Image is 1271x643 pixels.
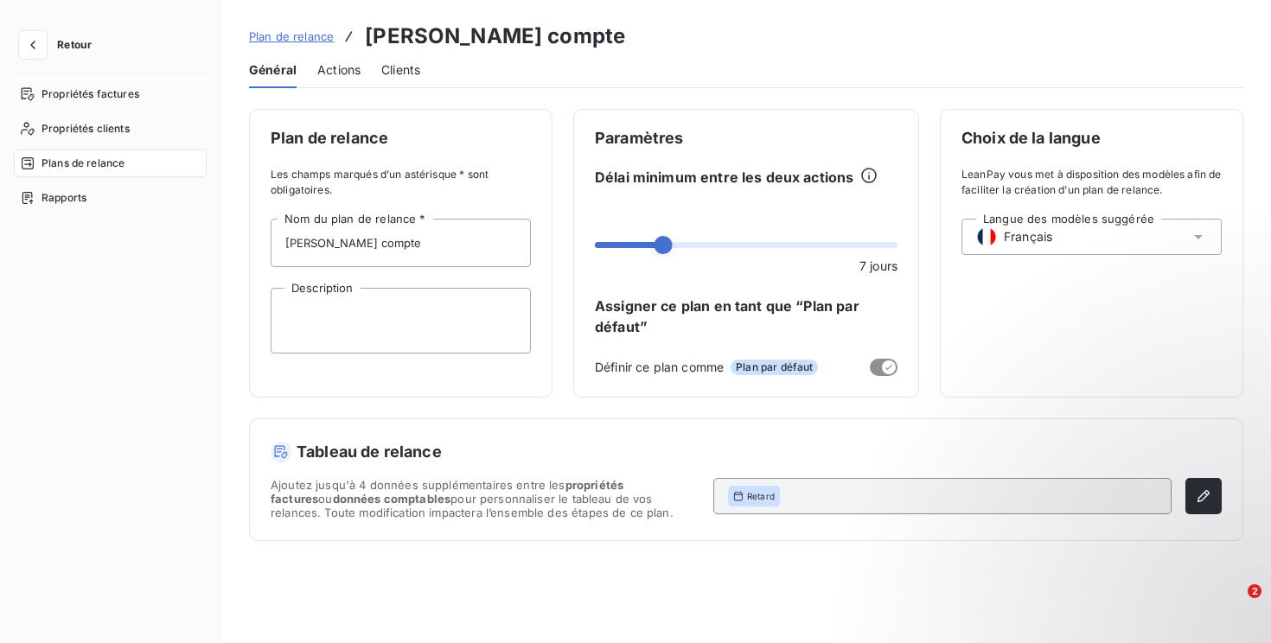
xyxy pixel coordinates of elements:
[961,131,1222,146] span: Choix de la langue
[42,190,86,206] span: Rapports
[42,86,139,102] span: Propriétés factures
[747,490,775,502] span: Retard
[731,360,818,375] span: Plan par défaut
[365,21,625,52] h3: [PERSON_NAME] compte
[1004,228,1052,245] span: Français
[271,440,1222,464] h5: Tableau de relance
[1248,584,1261,598] span: 2
[859,257,897,275] span: 7 jours
[14,115,207,143] a: Propriétés clients
[317,61,361,79] span: Actions
[271,131,531,146] span: Plan de relance
[961,167,1222,198] span: LeanPay vous met à disposition des modèles afin de faciliter la création d’un plan de relance.
[249,29,334,43] span: Plan de relance
[271,478,699,519] span: Ajoutez jusqu'à 4 données supplémentaires entre les ou pour personnaliser le tableau de vos relan...
[14,80,207,108] a: Propriétés factures
[333,492,451,506] span: données comptables
[249,28,334,45] a: Plan de relance
[1212,584,1254,626] iframe: Intercom live chat
[249,61,297,79] span: Général
[925,475,1271,596] iframe: Intercom notifications message
[381,61,420,79] span: Clients
[14,31,105,59] button: Retour
[14,150,207,177] a: Plans de relance
[595,296,897,337] span: Assigner ce plan en tant que “Plan par défaut”
[14,184,207,212] a: Rapports
[595,131,897,146] span: Paramètres
[42,156,125,171] span: Plans de relance
[595,167,853,188] span: Délai minimum entre les deux actions
[271,219,531,267] input: placeholder
[595,358,724,376] span: Définir ce plan comme
[57,40,92,50] span: Retour
[42,121,130,137] span: Propriétés clients
[271,167,531,198] span: Les champs marqués d’un astérisque * sont obligatoires.
[271,478,623,506] span: propriétés factures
